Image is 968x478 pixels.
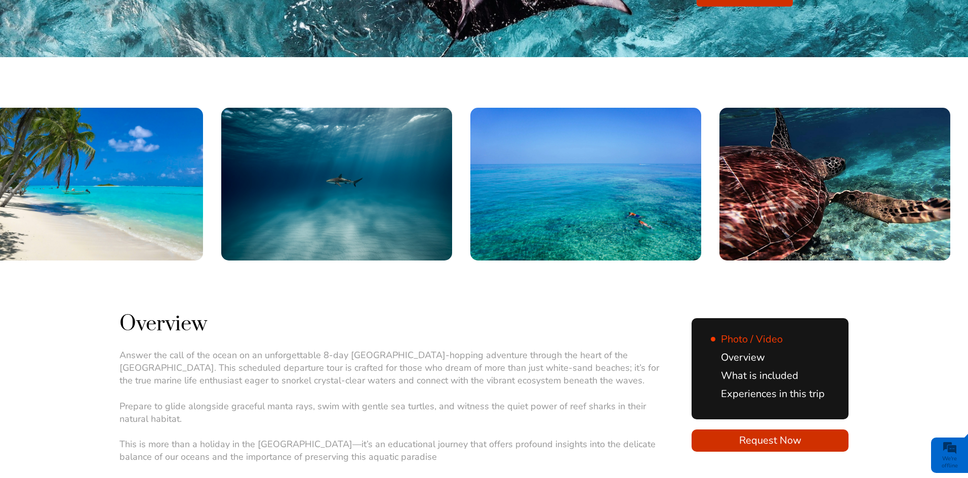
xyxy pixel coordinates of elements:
div: We're offline [934,455,965,469]
p: This is more than a holiday in the [GEOGRAPHIC_DATA]—it’s an educational journey that offers prof... [119,438,671,463]
span: Request Now [692,433,849,448]
p: Answer the call of the ocean on an unforgettable 8-day [GEOGRAPHIC_DATA]-hopping adventure throug... [119,349,671,387]
a: What is included [711,369,798,382]
a: Experiences in this trip [711,387,825,401]
a: Overview [711,351,765,364]
h2: Overview [119,311,671,338]
p: Prepare to glide alongside graceful manta rays, swim with gentle sea turtles, and witness the qui... [119,400,671,425]
a: Photo / Video [711,332,783,346]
